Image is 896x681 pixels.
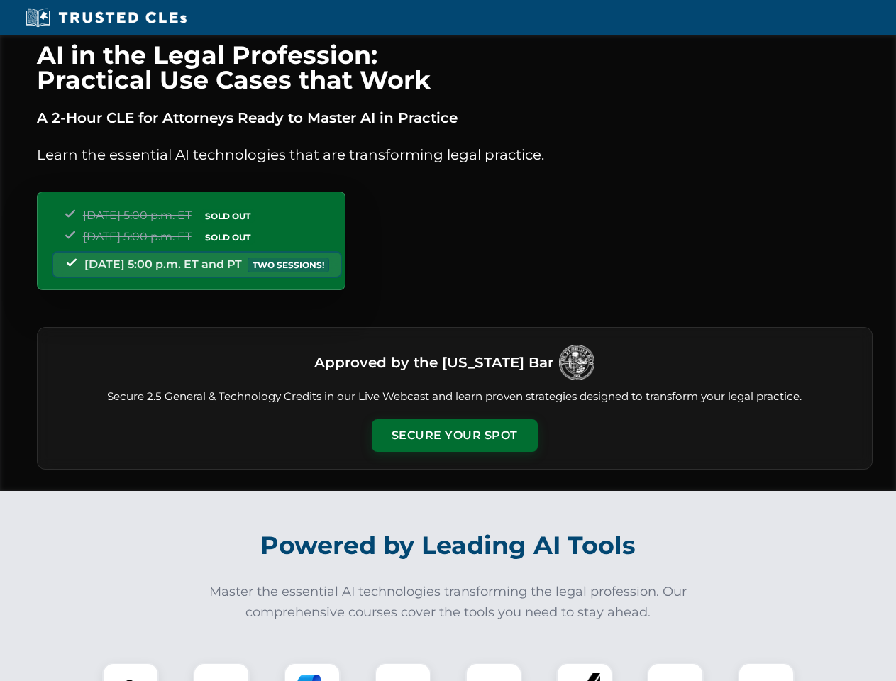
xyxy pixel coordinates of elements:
img: Logo [559,345,594,380]
h2: Powered by Leading AI Tools [55,521,841,570]
span: [DATE] 5:00 p.m. ET [83,209,192,222]
p: Learn the essential AI technologies that are transforming legal practice. [37,143,873,166]
h1: AI in the Legal Profession: Practical Use Cases that Work [37,43,873,92]
p: Secure 2.5 General & Technology Credits in our Live Webcast and learn proven strategies designed ... [55,389,855,405]
h3: Approved by the [US_STATE] Bar [314,350,553,375]
img: Trusted CLEs [21,7,191,28]
p: A 2-Hour CLE for Attorneys Ready to Master AI in Practice [37,106,873,129]
p: Master the essential AI technologies transforming the legal profession. Our comprehensive courses... [200,582,697,623]
span: SOLD OUT [200,209,255,223]
span: SOLD OUT [200,230,255,245]
button: Secure Your Spot [372,419,538,452]
span: [DATE] 5:00 p.m. ET [83,230,192,243]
